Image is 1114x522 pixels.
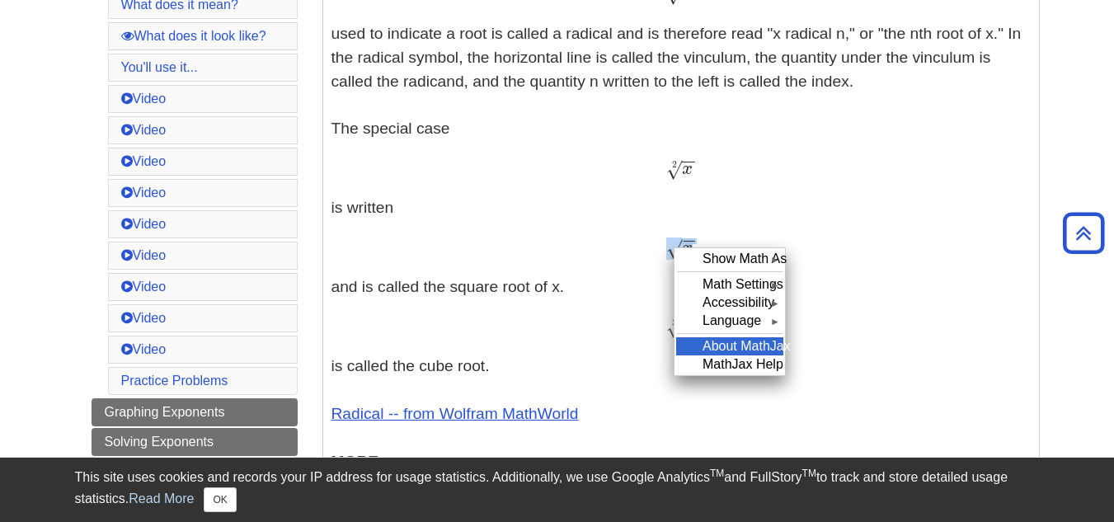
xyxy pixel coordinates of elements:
button: Close [204,487,236,512]
sup: TM [710,468,724,479]
div: This site uses cookies and records your IP address for usage statistics. Additionally, we use Goo... [75,468,1040,512]
span: ► [770,313,780,327]
div: Language [676,312,783,330]
div: Show Math As [676,250,783,268]
span: ► [770,295,780,309]
span: ► [770,252,780,266]
div: Accessibility [676,294,783,312]
sup: TM [802,468,816,479]
div: About MathJax [676,337,783,355]
a: Read More [129,491,194,506]
div: MathJax Help [676,355,783,374]
div: Math Settings [676,275,783,294]
span: ► [770,277,780,291]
